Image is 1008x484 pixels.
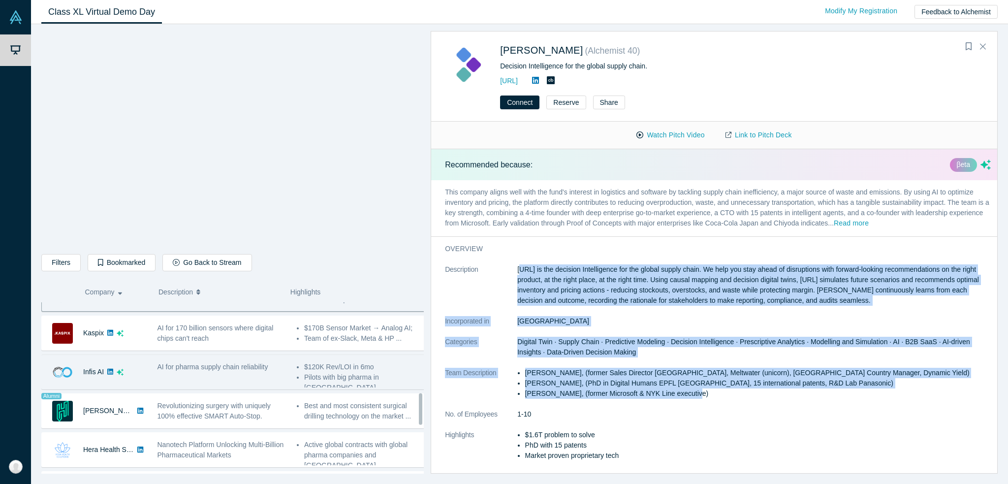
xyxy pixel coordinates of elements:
[83,368,104,376] a: Infis AI
[41,0,162,24] a: Class XL Virtual Demo Day
[445,42,490,87] img: Kimaru AI's Logo
[626,127,715,144] button: Watch Pitch Video
[304,401,426,421] li: Best and most consistent surgical drilling technology on the market ...
[500,96,539,109] button: Connect
[52,323,73,344] img: Kaspix's Logo
[85,282,115,302] span: Company
[525,430,991,440] li: $1.6T problem to solve
[546,96,586,109] button: Reserve
[117,330,124,337] svg: dsa ai sparkles
[715,127,802,144] a: Link to Pitch Deck
[85,282,149,302] button: Company
[445,316,517,337] dt: Incorporated in
[41,254,81,271] button: Filters
[834,218,869,229] button: Read more
[517,316,991,326] dd: [GEOGRAPHIC_DATA]
[83,329,104,337] a: Kaspix
[525,368,991,378] li: [PERSON_NAME], (former Sales Director [GEOGRAPHIC_DATA], Meltwater (unicorn), [GEOGRAPHIC_DATA] C...
[158,282,280,302] button: Description
[304,333,426,344] li: Team of ex-Slack, Meta & HP ...
[157,285,284,303] span: Decision Intelligence for the global supply chain.
[162,254,252,271] button: Go Back to Stream
[158,282,193,302] span: Description
[500,77,518,85] a: [URL]
[52,440,73,460] img: Hera Health Solutions's Logo
[445,430,517,471] dt: Highlights
[914,5,998,19] button: Feedback to Alchemist
[815,2,908,20] a: Modify My Registration
[500,45,583,56] a: [PERSON_NAME]
[445,337,517,368] dt: Categories
[304,323,426,333] li: $170B Sensor Market → Analog AI;
[290,288,320,296] span: Highlights
[445,264,517,316] dt: Description
[517,264,991,306] p: [URL] is the decision Intelligence for the global supply chain. We help you stay ahead of disrupt...
[445,409,517,430] dt: No. of Employees
[9,10,23,24] img: Alchemist Vault Logo
[52,401,73,421] img: Hubly Surgical's Logo
[304,372,426,393] li: Pilots with big pharma in [GEOGRAPHIC_DATA] ...
[525,378,991,388] li: [PERSON_NAME], (PhD in Digital Humans EPFL [GEOGRAPHIC_DATA], 15 international patents, R&D Lab P...
[9,460,23,474] img: Vlad Stoicescu's Account
[157,441,284,459] span: Nanotech Platform Unlocking Multi-Billion Pharmaceutical Markets
[304,440,426,471] li: Active global contracts with global pharma companies and [GEOGRAPHIC_DATA] ...
[52,362,73,383] img: Infis AI's Logo
[445,159,533,171] p: Recommended because:
[525,440,991,451] li: PhD with 15 patents
[525,388,991,399] li: [PERSON_NAME], (former Microsoft & NYK Line executive)
[445,244,977,254] h3: overview
[517,409,991,419] dd: 1-10
[950,158,977,172] div: βeta
[83,446,150,453] a: Hera Health Solutions
[593,96,625,109] button: Share
[585,46,640,56] small: ( Alchemist 40 )
[88,254,156,271] button: Bookmarked
[157,324,274,342] span: AI for 170 billion sensors where digital chips can't reach
[525,451,991,461] li: Market proven proprietary tech
[117,369,124,376] svg: dsa ai sparkles
[42,32,423,247] iframe: Zeehub AI
[445,368,517,409] dt: Team Description
[157,363,268,371] span: AI for pharma supply chain reliability
[157,402,271,420] span: Revolutionizing surgery with uniquely 100% effective SMART Auto-Stop.
[41,393,62,399] span: Alumni
[976,39,990,55] button: Close
[980,160,991,170] svg: dsa ai sparkles
[304,362,426,372] li: $120K Rev/LOI in 6mo
[500,61,828,71] div: Decision Intelligence for the global supply chain.
[431,180,1005,236] p: This company aligns well with the fund's interest in logistics and software by tackling supply ch...
[83,407,167,415] a: [PERSON_NAME] Surgical
[517,338,970,356] span: Digital Twin · Supply Chain · Predictive Modeling · Decision Intelligence · Prescriptive Analytic...
[962,40,976,54] button: Bookmark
